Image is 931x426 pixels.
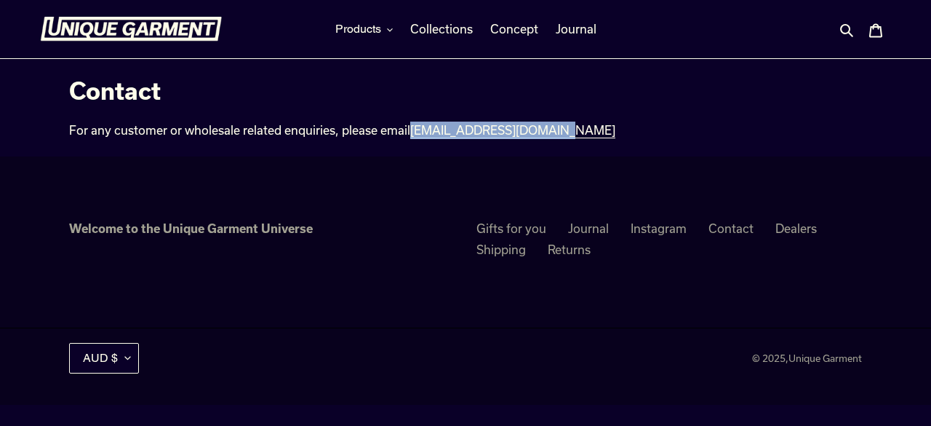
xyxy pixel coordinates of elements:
button: Products [328,18,400,40]
a: Instagram [631,221,687,235]
a: Shipping [476,242,526,256]
a: Concept [483,18,546,40]
img: Unique Garment [40,17,222,42]
a: Journal [548,18,604,40]
div: For any customer or wholesale related enquiries, please email [69,122,726,139]
span: Concept [490,22,538,36]
span: Products [335,22,381,36]
a: Journal [568,221,609,235]
small: © 2025, [752,352,862,364]
a: Unique Garment [788,352,862,364]
a: Returns [548,242,591,256]
strong: Welcome to the Unique Garment Universe [69,221,313,235]
h1: Contact [69,76,726,104]
a: Contact [708,221,754,235]
button: AUD $ [69,343,139,373]
span: Collections [410,22,473,36]
span: Journal [556,22,596,36]
a: Collections [403,18,480,40]
a: [EMAIL_ADDRESS][DOMAIN_NAME] [410,123,615,138]
a: Dealers [775,221,817,235]
a: Gifts for you [476,221,546,235]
